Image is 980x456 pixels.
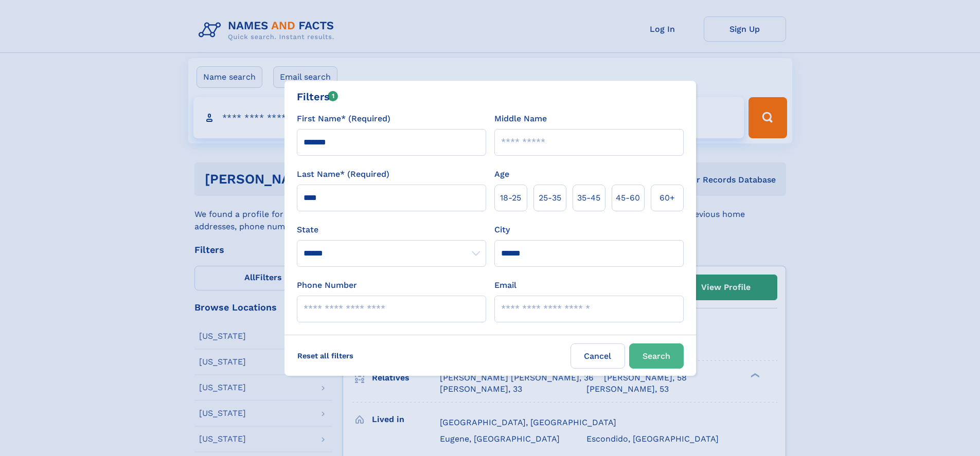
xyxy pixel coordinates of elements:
span: 45‑60 [616,192,640,204]
span: 25‑35 [539,192,561,204]
button: Search [629,343,684,369]
label: Email [494,279,516,291]
label: Last Name* (Required) [297,168,389,180]
label: Reset all filters [291,343,360,368]
label: Age [494,168,509,180]
label: Phone Number [297,279,357,291]
label: Middle Name [494,113,547,125]
span: 60+ [660,192,675,204]
span: 35‑45 [577,192,600,204]
label: City [494,224,510,236]
label: State [297,224,486,236]
span: 18‑25 [500,192,521,204]
label: First Name* (Required) [297,113,390,125]
div: Filters [297,89,338,104]
label: Cancel [571,343,625,369]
